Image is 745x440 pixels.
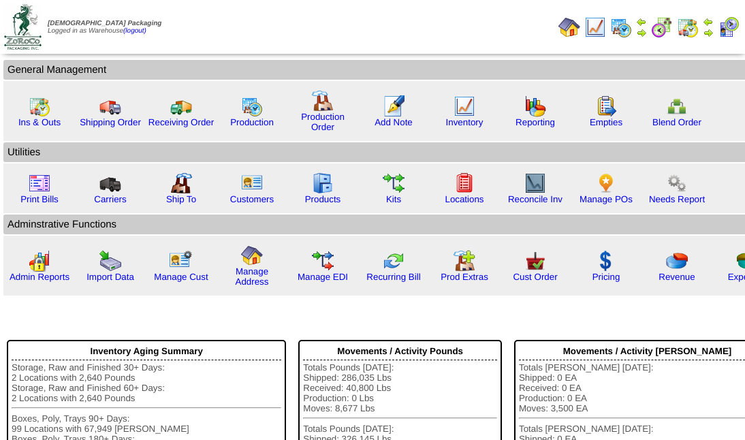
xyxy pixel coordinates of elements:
img: workorder.gif [595,95,617,117]
a: Customers [230,194,274,204]
img: line_graph2.gif [524,172,546,194]
img: truck2.gif [170,95,192,117]
img: pie_chart.png [666,250,688,272]
a: Reconcile Inv [508,194,562,204]
a: (logout) [123,27,146,35]
a: Inventory [446,117,484,127]
a: Add Note [375,117,413,127]
img: arrowleft.gif [703,16,714,27]
a: Cust Order [513,272,557,282]
a: Production [230,117,274,127]
a: Ins & Outs [18,117,61,127]
img: line_graph.gif [584,16,606,38]
a: Recurring Bill [366,272,420,282]
img: workflow.gif [383,172,405,194]
img: truck.gif [99,95,121,117]
a: Manage Address [236,266,269,287]
a: Kits [386,194,401,204]
a: Ship To [166,194,196,204]
img: factory2.gif [170,172,192,194]
a: Carriers [94,194,126,204]
img: calendarinout.gif [29,95,50,117]
img: calendarinout.gif [677,16,699,38]
img: orders.gif [383,95,405,117]
img: locations.gif [454,172,475,194]
img: edi.gif [312,250,334,272]
a: Print Bills [20,194,59,204]
img: network.png [666,95,688,117]
img: graph.gif [524,95,546,117]
a: Blend Order [652,117,701,127]
img: calendarprod.gif [610,16,632,38]
img: factory.gif [312,90,334,112]
img: calendarprod.gif [241,95,263,117]
img: zoroco-logo-small.webp [4,4,42,50]
img: home.gif [558,16,580,38]
div: Inventory Aging Summary [12,343,281,360]
img: calendarblend.gif [651,16,673,38]
a: Import Data [86,272,134,282]
a: Prod Extras [441,272,488,282]
img: graph2.png [29,250,50,272]
img: arrowleft.gif [636,16,647,27]
img: prodextras.gif [454,250,475,272]
a: Manage EDI [298,272,348,282]
img: managecust.png [169,250,194,272]
a: Pricing [592,272,620,282]
img: arrowright.gif [636,27,647,38]
img: calendarcustomer.gif [718,16,740,38]
a: Manage POs [580,194,633,204]
img: arrowright.gif [703,27,714,38]
img: po.png [595,172,617,194]
div: Movements / Activity Pounds [303,343,497,360]
a: Admin Reports [10,272,69,282]
a: Manage Cust [154,272,208,282]
img: reconcile.gif [383,250,405,272]
a: Products [305,194,341,204]
img: cust_order.png [524,250,546,272]
img: line_graph.gif [454,95,475,117]
a: Reporting [516,117,555,127]
img: home.gif [241,245,263,266]
a: Locations [445,194,484,204]
a: Shipping Order [80,117,141,127]
span: Logged in as Warehouse [48,20,161,35]
img: customers.gif [241,172,263,194]
a: Needs Report [649,194,705,204]
img: workflow.png [666,172,688,194]
img: invoice2.gif [29,172,50,194]
img: truck3.gif [99,172,121,194]
img: cabinet.gif [312,172,334,194]
img: dollar.gif [595,250,617,272]
a: Empties [590,117,622,127]
img: import.gif [99,250,121,272]
a: Production Order [301,112,345,132]
span: [DEMOGRAPHIC_DATA] Packaging [48,20,161,27]
a: Revenue [659,272,695,282]
a: Receiving Order [148,117,214,127]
